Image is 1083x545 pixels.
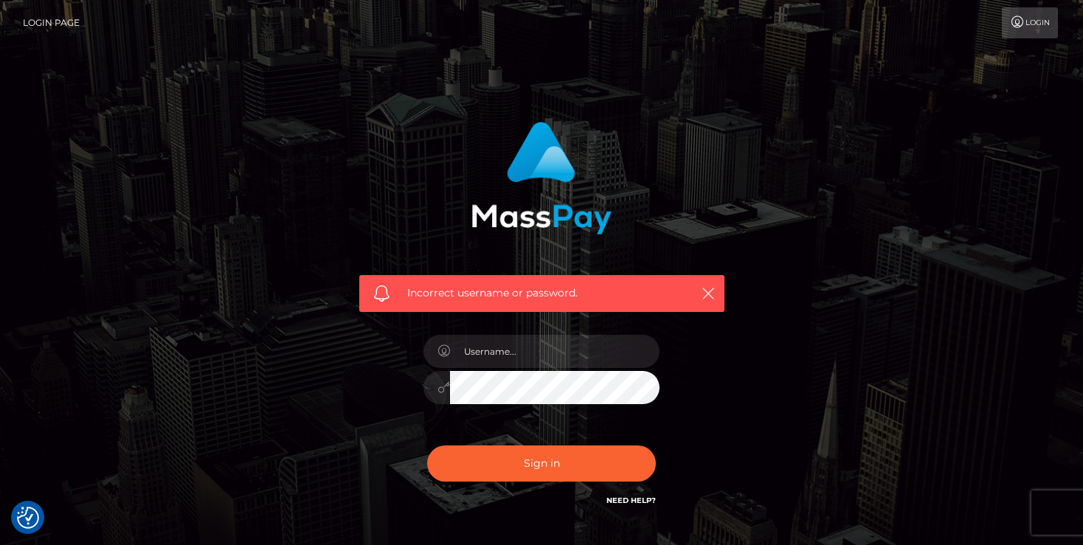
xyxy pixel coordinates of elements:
a: Need Help? [606,496,656,505]
a: Login Page [23,7,80,38]
img: MassPay Login [471,122,612,235]
button: Consent Preferences [17,507,39,529]
input: Username... [450,335,660,368]
a: Login [1002,7,1058,38]
button: Sign in [427,445,656,482]
span: Incorrect username or password. [407,285,677,301]
img: Revisit consent button [17,507,39,529]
